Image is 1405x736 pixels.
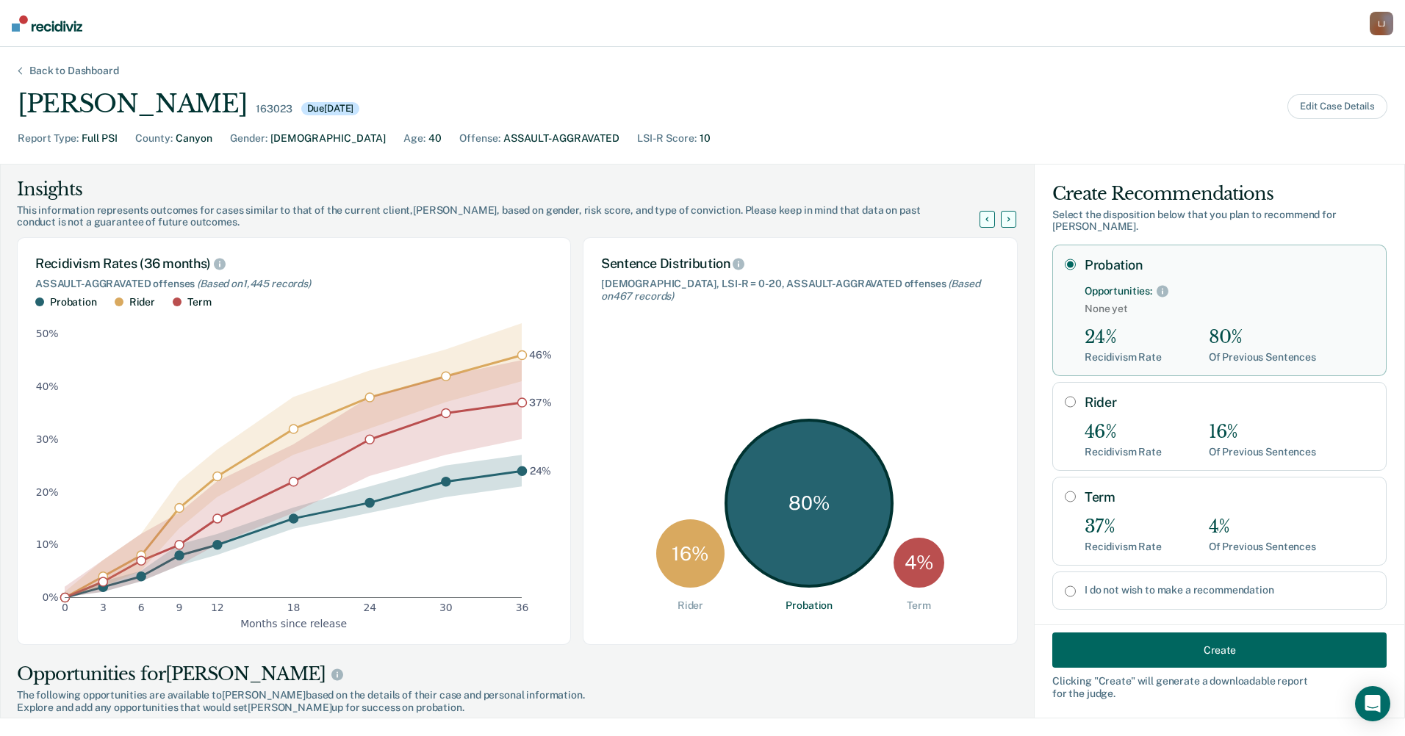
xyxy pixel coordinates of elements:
[529,396,552,408] text: 37%
[1052,209,1387,234] div: Select the disposition below that you plan to recommend for [PERSON_NAME] .
[35,278,553,290] div: ASSAULT-AGGRAVATED offenses
[287,602,301,613] text: 18
[530,464,552,476] text: 24%
[35,256,553,272] div: Recidivism Rates (36 months)
[1370,12,1393,35] button: LJ
[187,296,211,309] div: Term
[12,15,82,32] img: Recidiviz
[17,689,1018,701] span: The following opportunities are available to [PERSON_NAME] based on the details of their case and...
[18,89,247,119] div: [PERSON_NAME]
[176,131,212,146] div: Canyon
[256,103,292,115] div: 163023
[240,617,347,629] g: x-axis label
[516,602,529,613] text: 36
[403,131,425,146] div: Age :
[1085,257,1374,273] label: Probation
[1209,422,1316,443] div: 16%
[656,519,725,588] div: 16 %
[1052,632,1387,668] button: Create
[601,256,999,272] div: Sentence Distribution
[197,278,311,289] span: (Based on 1,445 records )
[135,131,173,146] div: County :
[17,178,997,201] div: Insights
[43,591,59,603] text: 0%
[1052,182,1387,206] div: Create Recommendations
[1085,303,1374,315] span: None yet
[1085,351,1162,364] div: Recidivism Rate
[18,131,79,146] div: Report Type :
[786,599,833,612] div: Probation
[428,131,442,146] div: 40
[1209,541,1316,553] div: Of Previous Sentences
[36,486,59,497] text: 20%
[637,131,697,146] div: LSI-R Score :
[700,131,711,146] div: 10
[1209,327,1316,348] div: 80%
[17,663,1018,686] div: Opportunities for [PERSON_NAME]
[1355,686,1390,721] div: Open Intercom Messenger
[601,278,999,303] div: [DEMOGRAPHIC_DATA], LSI-R = 0-20, ASSAULT-AGGRAVATED offenses
[36,433,59,444] text: 30%
[240,617,347,629] text: Months since release
[62,602,68,613] text: 0
[36,380,59,392] text: 40%
[36,328,59,603] g: y-axis tick label
[1209,446,1316,458] div: Of Previous Sentences
[907,599,930,612] div: Term
[17,701,1018,714] span: Explore and add any opportunities that would set [PERSON_NAME] up for success on probation.
[36,538,59,550] text: 10%
[230,131,267,146] div: Gender :
[459,131,500,146] div: Offense :
[1370,12,1393,35] div: L J
[211,602,224,613] text: 12
[12,65,137,77] div: Back to Dashboard
[894,538,944,588] div: 4 %
[1052,675,1387,700] div: Clicking " Create " will generate a downloadable report for the judge.
[439,602,453,613] text: 30
[270,131,386,146] div: [DEMOGRAPHIC_DATA]
[529,349,552,361] text: 46%
[176,602,183,613] text: 9
[1085,541,1162,553] div: Recidivism Rate
[1085,394,1374,411] label: Rider
[138,602,145,613] text: 6
[301,102,360,115] div: Due [DATE]
[50,296,97,309] div: Probation
[503,131,619,146] div: ASSAULT-AGGRAVATED
[529,349,552,477] g: text
[17,204,997,229] div: This information represents outcomes for cases similar to that of the current client, [PERSON_NAM...
[363,602,376,613] text: 24
[1085,584,1374,596] label: I do not wish to make a recommendation
[1085,446,1162,458] div: Recidivism Rate
[82,131,118,146] div: Full PSI
[65,323,522,597] g: area
[678,599,703,612] div: Rider
[725,419,894,588] div: 80 %
[36,328,59,339] text: 50%
[1085,422,1162,443] div: 46%
[100,602,107,613] text: 3
[1085,327,1162,348] div: 24%
[601,278,980,302] span: (Based on 467 records )
[1287,94,1387,119] button: Edit Case Details
[62,602,528,613] g: x-axis tick label
[1085,489,1374,505] label: Term
[1209,516,1316,538] div: 4%
[1085,516,1162,538] div: 37%
[1085,285,1152,297] div: Opportunities:
[1209,351,1316,364] div: Of Previous Sentences
[129,296,155,309] div: Rider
